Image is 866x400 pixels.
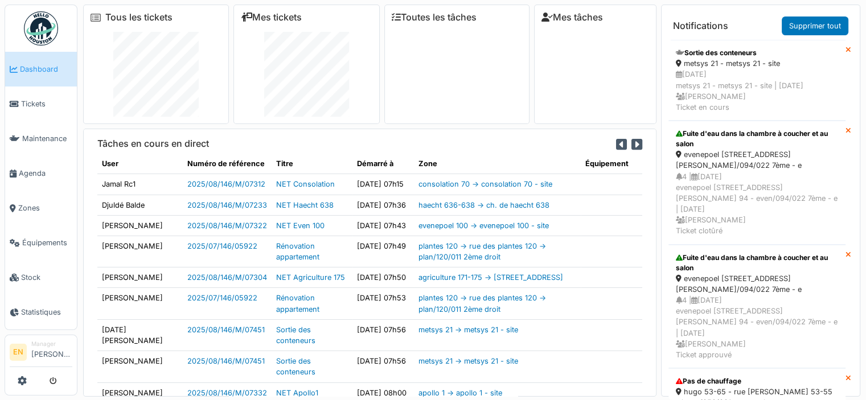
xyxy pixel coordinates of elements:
td: [PERSON_NAME] [97,351,183,382]
a: Tous les tickets [105,12,173,23]
span: Tickets [21,98,72,109]
a: Mes tickets [241,12,302,23]
a: 2025/07/146/05922 [187,294,257,302]
a: consolation 70 -> consolation 70 - site [418,180,552,188]
div: evenepoel [STREET_ADDRESS][PERSON_NAME]/094/022 7ème - e [676,149,838,171]
td: [DATE] 07h56 [352,351,414,382]
a: Zones [5,191,77,225]
a: Équipements [5,225,77,260]
a: plantes 120 -> rue des plantes 120 -> plan/120/011 2ème droit [418,294,546,313]
div: Manager [31,340,72,348]
a: Tickets [5,86,77,121]
td: [DATE] 07h53 [352,288,414,319]
a: 2025/08/146/M/07332 [187,389,267,397]
a: 2025/08/146/M/07304 [187,273,267,282]
a: apollo 1 -> apollo 1 - site [418,389,502,397]
a: Fuite d'eau dans la chambre à coucher et au salon evenepoel [STREET_ADDRESS][PERSON_NAME]/094/022... [668,245,846,369]
div: Fuite d'eau dans la chambre à coucher et au salon [676,253,838,273]
div: evenepoel [STREET_ADDRESS][PERSON_NAME]/094/022 7ème - e [676,273,838,295]
a: Supprimer tout [782,17,848,35]
a: 2025/08/146/M/07312 [187,180,265,188]
a: Sortie des conteneurs metsys 21 - metsys 21 - site [DATE]metsys 21 - metsys 21 - site | [DATE] [P... [668,40,846,121]
h6: Notifications [673,20,728,31]
div: Pas de chauffage [676,376,838,386]
a: 2025/08/146/M/07233 [187,201,267,209]
a: Agenda [5,156,77,191]
div: Sortie des conteneurs [676,48,838,58]
div: metsys 21 - metsys 21 - site [676,58,838,69]
a: Toutes les tâches [392,12,477,23]
span: Équipements [22,237,72,248]
th: Zone [414,154,581,174]
th: Équipement [581,154,642,174]
a: Statistiques [5,295,77,329]
span: Zones [18,203,72,213]
a: evenepoel 100 -> evenepoel 100 - site [418,221,549,230]
a: haecht 636-638 -> ch. de haecht 638 [418,201,549,209]
a: metsys 21 -> metsys 21 - site [418,325,518,334]
img: Badge_color-CXgf-gQk.svg [24,11,58,46]
a: EN Manager[PERSON_NAME] [10,340,72,367]
div: Fuite d'eau dans la chambre à coucher et au salon [676,129,838,149]
span: Statistiques [21,307,72,317]
a: NET Consolation [276,180,335,188]
th: Numéro de référence [183,154,272,174]
a: Rénovation appartement [276,294,319,313]
td: [DATE][PERSON_NAME] [97,319,183,350]
td: [PERSON_NAME] [97,236,183,267]
div: 4 | [DATE] evenepoel [STREET_ADDRESS][PERSON_NAME] 94 - even/094/022 7ème - e | [DATE] [PERSON_NA... [676,295,838,360]
span: Agenda [19,168,72,179]
a: 2025/08/146/M/07451 [187,357,265,365]
td: Djuldé Balde [97,195,183,215]
td: [PERSON_NAME] [97,215,183,236]
a: NET Even 100 [276,221,325,230]
div: 4 | [DATE] evenepoel [STREET_ADDRESS][PERSON_NAME] 94 - even/094/022 7ème - e | [DATE] [PERSON_NA... [676,171,838,237]
a: agriculture 171-175 -> [STREET_ADDRESS] [418,273,563,282]
span: translation missing: fr.shared.user [102,159,118,168]
a: Fuite d'eau dans la chambre à coucher et au salon evenepoel [STREET_ADDRESS][PERSON_NAME]/094/022... [668,121,846,245]
th: Démarré à [352,154,414,174]
li: EN [10,344,27,361]
div: [DATE] metsys 21 - metsys 21 - site | [DATE] [PERSON_NAME] Ticket en cours [676,69,838,113]
a: NET Agriculture 175 [276,273,345,282]
span: Stock [21,272,72,283]
a: NET Haecht 638 [276,201,334,209]
td: [DATE] 07h15 [352,174,414,195]
td: Jamal Rc1 [97,174,183,195]
td: [DATE] 07h43 [352,215,414,236]
a: 2025/07/146/05922 [187,242,257,250]
a: Sortie des conteneurs [276,325,315,345]
a: Sortie des conteneurs [276,357,315,376]
span: Maintenance [22,133,72,144]
a: Rénovation appartement [276,242,319,261]
a: plantes 120 -> rue des plantes 120 -> plan/120/011 2ème droit [418,242,546,261]
h6: Tâches en cours en direct [97,138,209,149]
td: [DATE] 07h36 [352,195,414,215]
a: Dashboard [5,52,77,86]
td: [PERSON_NAME] [97,288,183,319]
td: [DATE] 07h56 [352,319,414,350]
li: [PERSON_NAME] [31,340,72,364]
a: metsys 21 -> metsys 21 - site [418,357,518,365]
a: Mes tâches [541,12,603,23]
span: Dashboard [20,64,72,75]
td: [DATE] 07h49 [352,236,414,267]
a: 2025/08/146/M/07322 [187,221,267,230]
th: Titre [272,154,353,174]
td: [DATE] 07h50 [352,267,414,288]
a: Maintenance [5,121,77,156]
td: [PERSON_NAME] [97,267,183,288]
a: 2025/08/146/M/07451 [187,325,265,334]
a: Stock [5,260,77,295]
a: NET Apollo1 [276,389,318,397]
